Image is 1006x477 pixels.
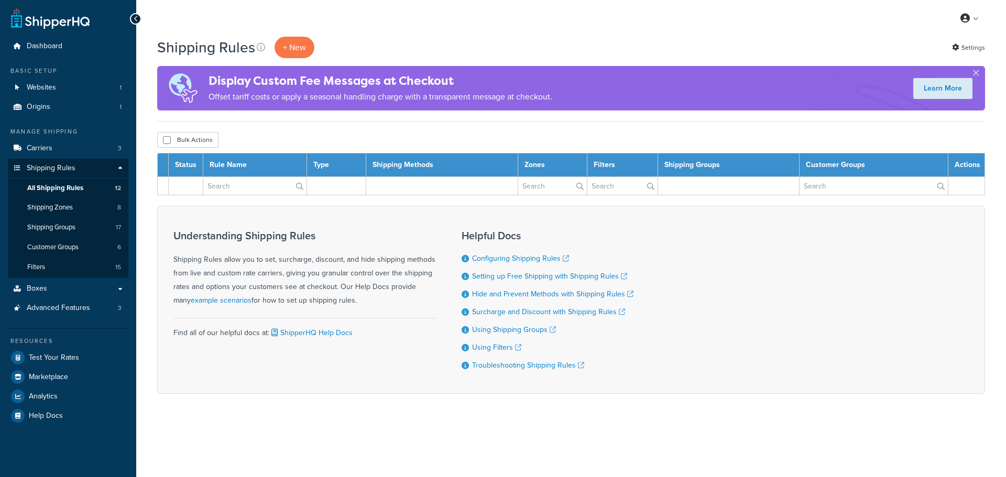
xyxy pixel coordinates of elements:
span: All Shipping Rules [27,184,83,193]
a: Setting up Free Shipping with Shipping Rules [472,271,627,282]
li: Filters [8,258,128,277]
div: Basic Setup [8,66,128,75]
div: Resources [8,337,128,346]
a: Websites 1 [8,78,128,97]
input: Search [800,177,948,195]
span: Analytics [29,392,58,401]
input: Search [203,177,307,195]
a: Advanced Features 3 [8,298,128,318]
span: 6 [117,243,121,252]
th: Filters [587,153,658,177]
a: Shipping Groups 17 [8,218,128,237]
span: Origins [27,103,50,112]
span: Carriers [27,144,52,153]
span: Filters [27,263,45,272]
a: Test Your Rates [8,348,128,367]
span: Websites [27,83,56,92]
span: 8 [117,203,121,212]
span: Dashboard [27,42,62,51]
li: All Shipping Rules [8,179,128,198]
a: All Shipping Rules 12 [8,179,128,198]
a: Customer Groups 6 [8,238,128,257]
th: Status [169,153,203,177]
span: 17 [116,223,121,232]
span: Test Your Rates [29,353,79,362]
span: 3 [118,144,122,153]
span: Marketplace [29,373,68,382]
div: Shipping Rules allow you to set, surcharge, discount, and hide shipping methods from live and cus... [173,230,435,307]
th: Actions [948,153,985,177]
a: Settings [952,40,985,55]
a: Analytics [8,387,128,406]
p: + New [275,37,314,58]
a: Dashboard [8,37,128,56]
span: 1 [119,83,122,92]
img: duties-banner-06bc72dcb5fe05cb3f9472aba00be2ae8eb53ab6f0d8bb03d382ba314ac3c341.png [157,66,209,110]
span: Shipping Zones [27,203,73,212]
a: Filters 15 [8,258,128,277]
button: Bulk Actions [157,132,218,148]
a: Marketplace [8,368,128,386]
a: Shipping Rules [8,159,128,178]
h4: Display Custom Fee Messages at Checkout [209,72,552,90]
a: Boxes [8,279,128,298]
span: 15 [115,263,121,272]
a: Hide and Prevent Methods with Shipping Rules [472,289,633,299]
li: Carriers [8,139,128,158]
h3: Helpful Docs [462,230,633,241]
li: Shipping Groups [8,218,128,237]
a: Using Shipping Groups [472,324,556,335]
a: Configuring Shipping Rules [472,253,569,264]
li: Shipping Zones [8,198,128,217]
a: Shipping Zones 8 [8,198,128,217]
th: Customer Groups [799,153,948,177]
th: Shipping Methods [366,153,518,177]
input: Search [587,177,658,195]
span: Advanced Features [27,304,90,313]
h1: Shipping Rules [157,37,255,58]
li: Customer Groups [8,238,128,257]
th: Rule Name [203,153,307,177]
a: Carriers 3 [8,139,128,158]
li: Origins [8,97,128,117]
a: ShipperHQ Home [11,8,90,29]
span: 1 [119,103,122,112]
div: Find all of our helpful docs at: [173,318,435,340]
span: Boxes [27,284,47,293]
a: Surcharge and Discount with Shipping Rules [472,306,625,317]
a: Help Docs [8,406,128,425]
li: Shipping Rules [8,159,128,278]
a: ShipperHQ Help Docs [269,327,353,338]
a: Troubleshooting Shipping Rules [472,360,584,371]
span: 12 [115,184,121,193]
p: Offset tariff costs or apply a seasonal handling charge with a transparent message at checkout. [209,90,552,104]
span: Shipping Rules [27,164,75,173]
span: Customer Groups [27,243,79,252]
li: Advanced Features [8,298,128,318]
th: Shipping Groups [658,153,800,177]
li: Websites [8,78,128,97]
a: Origins 1 [8,97,128,117]
div: Manage Shipping [8,127,128,136]
input: Search [518,177,587,195]
h3: Understanding Shipping Rules [173,230,435,241]
span: 3 [118,304,122,313]
a: example scenarios [191,295,251,306]
a: Learn More [913,78,972,99]
span: Help Docs [29,412,63,420]
a: Using Filters [472,342,521,353]
th: Zones [518,153,587,177]
span: Shipping Groups [27,223,75,232]
th: Type [307,153,366,177]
